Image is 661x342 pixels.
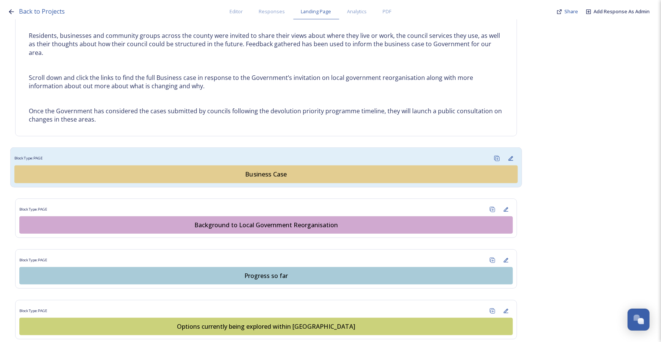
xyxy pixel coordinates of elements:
[29,31,503,57] p: Residents, businesses and community groups across the county were invited to share their views ab...
[628,309,650,331] button: Open Chat
[23,220,509,230] div: Background to Local Government Reorganisation
[19,258,47,263] span: Block Type: PAGE
[23,271,509,280] div: Progress so far
[29,107,503,124] p: Once the Government has considered the cases submitted by councils following the devolution prior...
[14,166,518,183] button: Business Case
[23,322,509,331] div: Options currently being explored within [GEOGRAPHIC_DATA]
[594,8,650,15] a: Add Response As Admin
[347,8,367,15] span: Analytics
[383,8,392,15] span: PDF
[19,267,513,284] button: Progress so far
[19,308,47,314] span: Block Type: PAGE
[301,8,331,15] span: Landing Page
[19,7,65,16] a: Back to Projects
[230,8,243,15] span: Editor
[259,8,285,15] span: Responses
[19,207,47,212] span: Block Type: PAGE
[14,156,43,161] span: Block Type: PAGE
[564,8,578,15] span: Share
[19,170,514,179] div: Business Case
[19,216,513,234] button: Background to Local Government Reorganisation
[29,73,503,91] p: Scroll down and click the links to find the full Business case in response to the Government’s in...
[19,318,513,335] button: Options currently being explored within West Sussex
